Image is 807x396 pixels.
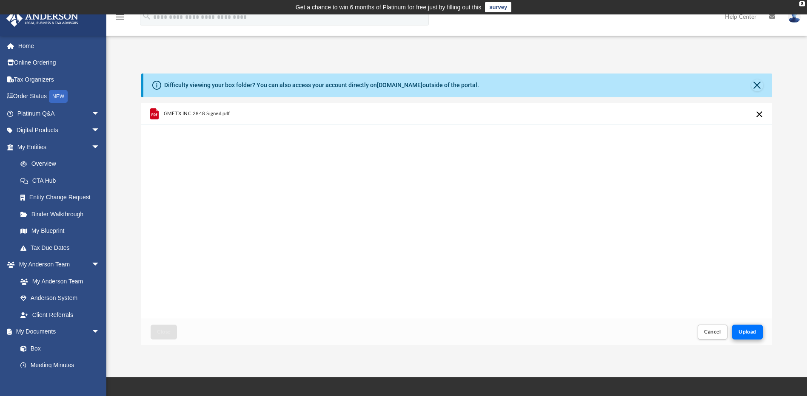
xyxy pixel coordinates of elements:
[142,11,151,21] i: search
[157,329,171,334] span: Close
[6,256,108,273] a: My Anderson Teamarrow_drop_down
[91,122,108,139] span: arrow_drop_down
[12,290,108,307] a: Anderson System
[12,189,113,206] a: Entity Change Request
[12,156,113,173] a: Overview
[4,10,81,27] img: Anderson Advisors Platinum Portal
[6,37,113,54] a: Home
[6,139,113,156] a: My Entitiesarrow_drop_down
[12,273,104,290] a: My Anderson Team
[141,103,772,345] div: Upload
[49,90,68,103] div: NEW
[91,256,108,274] span: arrow_drop_down
[6,323,108,340] a: My Documentsarrow_drop_down
[751,79,763,91] button: Close
[151,325,177,339] button: Close
[12,172,113,189] a: CTA Hub
[91,323,108,341] span: arrow_drop_down
[732,325,763,339] button: Upload
[485,2,511,12] a: survey
[12,206,113,223] a: Binder Walkthrough
[698,325,727,339] button: Cancel
[6,54,113,71] a: Online Ordering
[739,329,756,334] span: Upload
[12,223,108,240] a: My Blueprint
[91,105,108,122] span: arrow_drop_down
[115,12,125,22] i: menu
[141,103,772,319] div: grid
[164,111,230,116] span: GMETX INC 2848 Signed.pdf
[12,239,113,256] a: Tax Due Dates
[12,340,104,357] a: Box
[377,82,422,88] a: [DOMAIN_NAME]
[799,1,805,6] div: close
[115,16,125,22] a: menu
[296,2,482,12] div: Get a chance to win 6 months of Platinum for free just by filling out this
[755,109,765,119] button: Cancel this upload
[164,81,479,90] div: Difficulty viewing your box folder? You can also access your account directly on outside of the p...
[788,11,801,23] img: User Pic
[6,122,113,139] a: Digital Productsarrow_drop_down
[704,329,721,334] span: Cancel
[12,306,108,323] a: Client Referrals
[12,357,108,374] a: Meeting Minutes
[91,139,108,156] span: arrow_drop_down
[6,71,113,88] a: Tax Organizers
[6,88,113,105] a: Order StatusNEW
[6,105,113,122] a: Platinum Q&Aarrow_drop_down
